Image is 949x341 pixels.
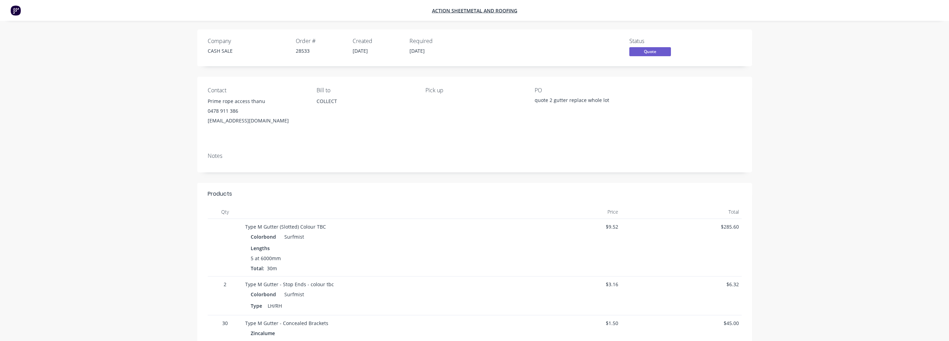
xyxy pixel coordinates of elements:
[10,5,21,16] img: Factory
[208,190,232,198] div: Products
[317,96,414,106] div: COLLECT
[282,232,304,242] div: Surfmist
[251,328,278,338] div: Zincalume
[264,265,280,272] span: 30m
[251,232,279,242] div: Colorbond
[251,301,265,311] div: Type
[208,116,305,126] div: [EMAIL_ADDRESS][DOMAIN_NAME]
[296,47,344,54] div: 28533
[535,96,621,106] div: quote 2 gutter replace whole lot
[208,38,287,44] div: Company
[282,289,304,299] div: Surfmist
[265,301,285,311] div: LH/RH
[317,96,414,119] div: COLLECT
[621,205,742,219] div: Total
[208,96,305,106] div: Prime rope access thanu
[251,255,281,262] span: 5 at 6000mm
[629,38,681,44] div: Status
[535,87,632,94] div: PO
[208,205,242,219] div: Qty
[251,245,270,252] span: Lengths
[210,319,240,327] span: 30
[208,47,287,54] div: CASH SALE
[208,153,742,159] div: Notes
[503,319,619,327] span: $1.50
[317,87,414,94] div: Bill to
[251,289,279,299] div: Colorbond
[353,48,368,54] span: [DATE]
[432,7,517,14] a: Action Sheetmetal and Roofing
[501,205,621,219] div: Price
[208,87,305,94] div: Contact
[245,281,334,288] span: Type M Gutter - Stop Ends - colour tbc
[296,38,344,44] div: Order #
[624,281,739,288] span: $6.32
[210,281,240,288] span: 2
[208,106,305,116] div: 0478 911 386
[409,38,458,44] div: Required
[353,38,401,44] div: Created
[208,96,305,126] div: Prime rope access thanu0478 911 386[EMAIL_ADDRESS][DOMAIN_NAME]
[409,48,425,54] span: [DATE]
[629,47,671,56] span: Quote
[624,319,739,327] span: $45.00
[251,265,264,272] span: Total:
[245,320,328,326] span: Type M Gutter - Concealed Brackets
[503,223,619,230] span: $9.52
[503,281,619,288] span: $3.16
[624,223,739,230] span: $285.60
[425,87,523,94] div: Pick up
[245,223,326,230] span: Type M Gutter (Slotted) Colour TBC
